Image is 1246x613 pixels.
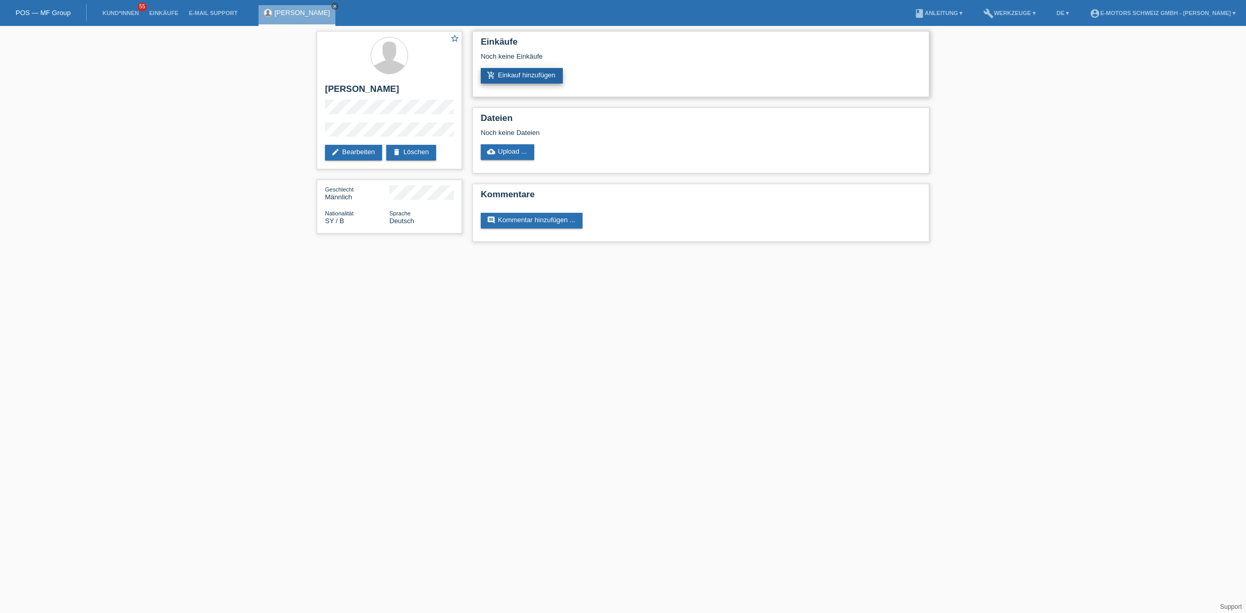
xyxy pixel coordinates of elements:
h2: Einkäufe [481,37,921,52]
a: deleteLöschen [386,145,436,160]
i: build [983,8,994,19]
a: Kund*innen [97,10,144,16]
div: Noch keine Einkäufe [481,52,921,68]
a: buildWerkzeuge ▾ [978,10,1041,16]
a: commentKommentar hinzufügen ... [481,213,583,228]
i: close [332,4,337,9]
span: 55 [138,3,147,11]
i: cloud_upload [487,147,495,156]
i: book [914,8,925,19]
div: Noch keine Dateien [481,129,798,137]
i: account_circle [1090,8,1100,19]
a: POS — MF Group [16,9,71,17]
span: Syrien / B / 14.10.2015 [325,217,344,225]
h2: Dateien [481,113,921,129]
i: delete [392,148,401,156]
a: DE ▾ [1051,10,1074,16]
h2: [PERSON_NAME] [325,84,454,100]
a: Einkäufe [144,10,183,16]
i: comment [487,216,495,224]
span: Geschlecht [325,186,354,193]
a: add_shopping_cartEinkauf hinzufügen [481,68,563,84]
i: add_shopping_cart [487,71,495,79]
i: edit [331,148,340,156]
a: editBearbeiten [325,145,382,160]
a: star_border [450,34,459,45]
span: Deutsch [389,217,414,225]
a: [PERSON_NAME] [275,9,330,17]
a: Support [1220,603,1242,610]
a: account_circleE-Motors Schweiz GmbH - [PERSON_NAME] ▾ [1085,10,1241,16]
a: cloud_uploadUpload ... [481,144,534,160]
span: Nationalität [325,210,354,216]
a: E-Mail Support [184,10,243,16]
div: Männlich [325,185,389,201]
h2: Kommentare [481,189,921,205]
a: close [331,3,338,10]
a: bookAnleitung ▾ [909,10,968,16]
i: star_border [450,34,459,43]
span: Sprache [389,210,411,216]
